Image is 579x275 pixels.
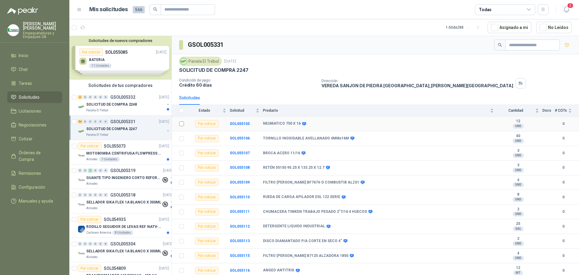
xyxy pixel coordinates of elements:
b: 3 [497,149,539,153]
p: [DATE] [159,266,169,271]
img: Company Logo [8,24,19,36]
span: 3 [567,3,574,8]
p: Almatec [86,181,98,186]
div: 0 [83,242,87,246]
div: 1 - 50 de 288 [446,23,483,32]
img: Company Logo [78,177,85,184]
div: 0 [93,95,98,99]
b: 0 [555,194,572,200]
a: 0 0 0 0 0 0 GSOL005304[DATE] Company LogoSELLADOR SIKA FLEX 1A BLANCO X 300MLAlmatec [78,240,174,260]
span: search [498,43,502,47]
div: 3 [78,95,82,99]
a: Negociaciones [7,119,62,131]
a: SOL055113 [230,239,250,243]
div: 0 [93,193,98,197]
div: 0 [78,242,82,246]
p: RODILLO SEGUIDOR DE LEVAS REF. NATV-17-PPA [PERSON_NAME] [86,224,161,230]
div: 0 [88,120,93,124]
b: 0 [555,209,572,215]
div: 0 [103,193,108,197]
button: No Leídos [536,22,572,33]
p: MOTOBOMBA CENTRIFUGA FLOWPRESS 1.5HP-220 [86,151,161,156]
a: Por cotizarSOL055073[DATE] Company LogoMOTOBOMBA CENTRIFUGA FLOWPRESS 1.5HP-220Almatec1 Unidades [69,140,172,165]
img: Logo peakr [7,7,38,14]
p: [DATE] [163,241,173,247]
div: 0 [88,193,93,197]
p: Cartones America [86,230,111,235]
span: Estado [188,108,221,113]
div: 0 [93,120,98,124]
span: 566 [133,6,145,13]
p: [DATE] [159,217,169,222]
span: Solicitudes [19,94,40,101]
th: Estado [188,105,230,117]
th: Cantidad [497,105,543,117]
b: SOL055110 [230,195,250,199]
b: 0 [555,180,572,185]
div: 1 Unidades [99,157,120,162]
a: 53 0 0 0 0 0 GSOL005331[DATE] Company LogoSOLICITUD DE COMPRA 2247Panela El Trébol [78,118,170,137]
div: Por cotizar [195,193,219,201]
div: Por cotizar [78,265,101,272]
b: 0 [555,150,572,156]
p: SOL054809 [104,266,126,270]
img: Company Logo [78,103,85,110]
p: SOL054935 [104,217,126,222]
a: SOL055115 [230,254,250,258]
div: UND [513,153,524,158]
p: SOLICITUD DE COMPRA 2247 [179,67,248,73]
div: Por cotizar [78,216,101,223]
a: SOL055108 [230,165,250,170]
div: 0 [103,95,108,99]
p: GSOL005332 [110,95,135,99]
h1: Mis solicitudes [89,5,128,14]
div: Solicitudes de tus compradores [69,80,172,91]
p: VEREDA SANJON DE PIEDRA [GEOGRAPHIC_DATA] , [PERSON_NAME][GEOGRAPHIC_DATA] [321,83,513,88]
div: 0 [78,168,82,173]
div: UND [513,182,524,187]
p: SOLICITUD DE COMPRA 2247 [86,126,137,132]
div: Por cotizar [195,223,219,230]
a: SOL055109 [230,180,250,184]
a: SOL055116 [230,268,250,273]
div: Panela El Trébol [179,57,222,66]
span: Chat [19,66,28,73]
b: FILTRO [PERSON_NAME] B7125 ALZADORA 1850 [263,254,348,258]
p: Almatec [86,157,98,162]
p: SELLADOR SIKA FLEX 1A BLANCO X 300ML [86,200,161,205]
b: RUEDA DE CARGA APILADOR ESL 122 SERIE [263,195,340,200]
a: SOL055112 [230,224,250,229]
div: Por cotizar [195,238,219,245]
span: Manuales y ayuda [19,198,53,204]
b: 4 [497,178,539,183]
a: Configuración [7,181,62,193]
p: SELLADOR SIKA FLEX 1A BLANCO X 300ML [86,248,161,254]
p: SOLICITUD DE COMPRA 2248 [86,102,137,107]
div: 0 [98,168,103,173]
div: UND [513,168,524,173]
b: 8 [497,192,539,197]
div: Todas [479,6,492,13]
div: 1 [88,168,93,173]
span: # COTs [555,108,567,113]
b: 4 [497,251,539,256]
a: Inicio [7,50,62,61]
span: Inicio [19,52,28,59]
div: GAL [513,226,524,231]
div: 0 [83,95,87,99]
p: GSOL005304 [110,242,135,246]
b: 0 [555,121,572,127]
a: Cotizar [7,133,62,145]
span: Órdenes de Compra [19,149,56,163]
p: [DATE] [159,143,169,149]
th: # COTs [555,105,579,117]
b: 0 [555,253,572,259]
span: search [153,7,157,11]
b: CHUMACERA TIMKEN TRABAJO PESADO 2"7/16 4 HUECOS [263,209,367,214]
b: 0 [555,224,572,229]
